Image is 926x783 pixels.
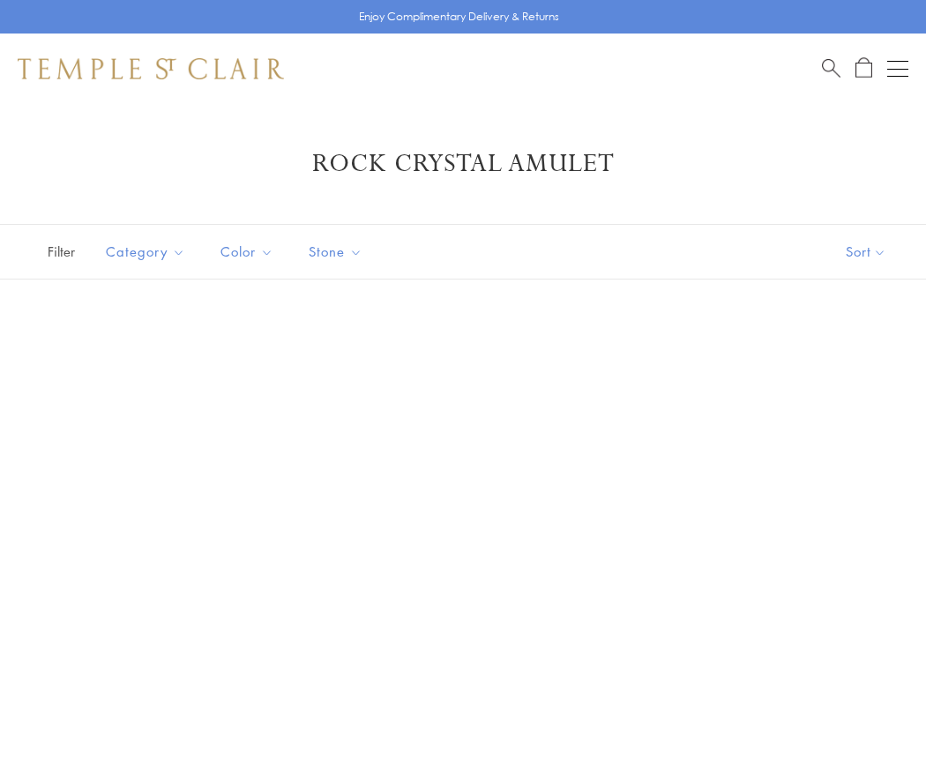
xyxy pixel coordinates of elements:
[822,57,840,79] a: Search
[806,225,926,279] button: Show sort by
[295,232,376,272] button: Stone
[359,8,559,26] p: Enjoy Complimentary Delivery & Returns
[300,241,376,263] span: Stone
[855,57,872,79] a: Open Shopping Bag
[93,232,198,272] button: Category
[44,148,882,180] h1: Rock Crystal Amulet
[97,241,198,263] span: Category
[18,58,284,79] img: Temple St. Clair
[207,232,287,272] button: Color
[212,241,287,263] span: Color
[887,58,908,79] button: Open navigation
